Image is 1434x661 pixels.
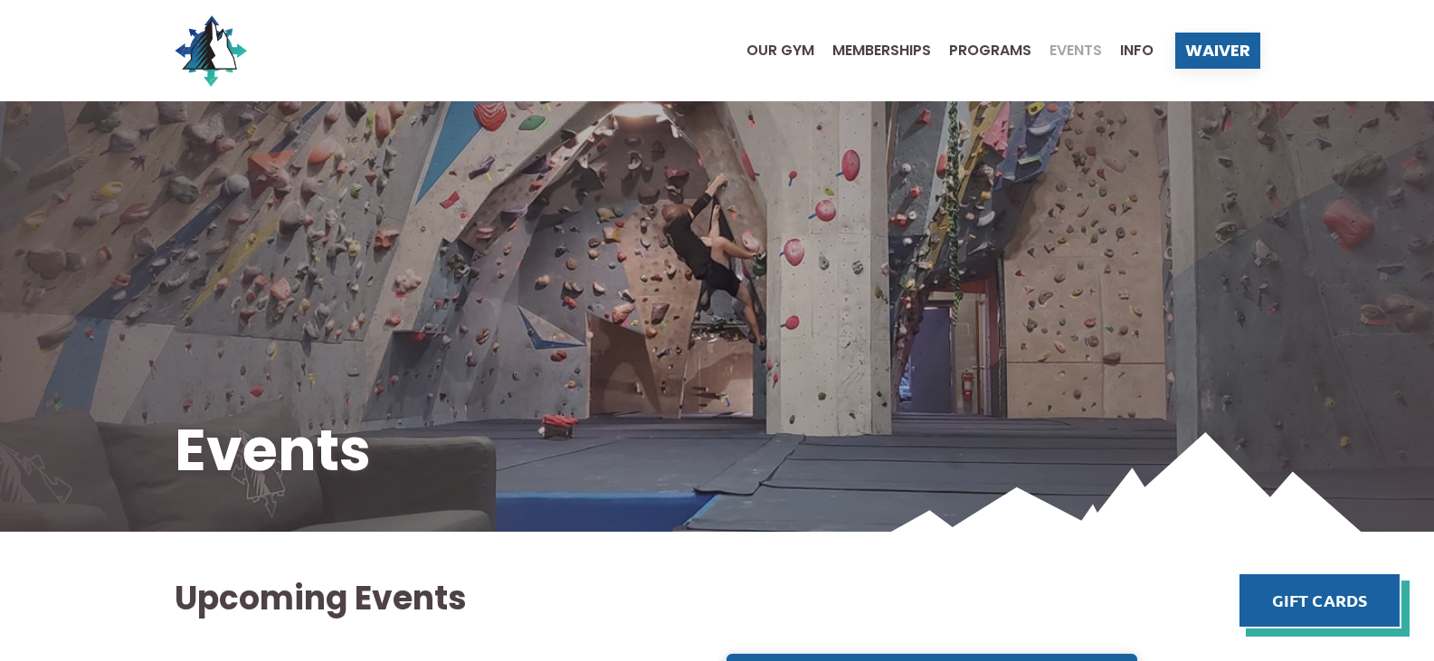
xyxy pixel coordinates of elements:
[814,43,931,58] a: Memberships
[175,411,1260,491] h1: Events
[832,43,931,58] span: Memberships
[1049,43,1102,58] span: Events
[1102,43,1154,58] a: Info
[746,43,814,58] span: Our Gym
[1185,42,1250,59] span: Waiver
[1120,43,1154,58] span: Info
[931,43,1031,58] a: Programs
[175,14,247,87] img: North Wall Logo
[1031,43,1102,58] a: Events
[1175,33,1260,69] a: Waiver
[949,43,1031,58] span: Programs
[728,43,814,58] a: Our Gym
[175,576,1260,621] h2: Upcoming Events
